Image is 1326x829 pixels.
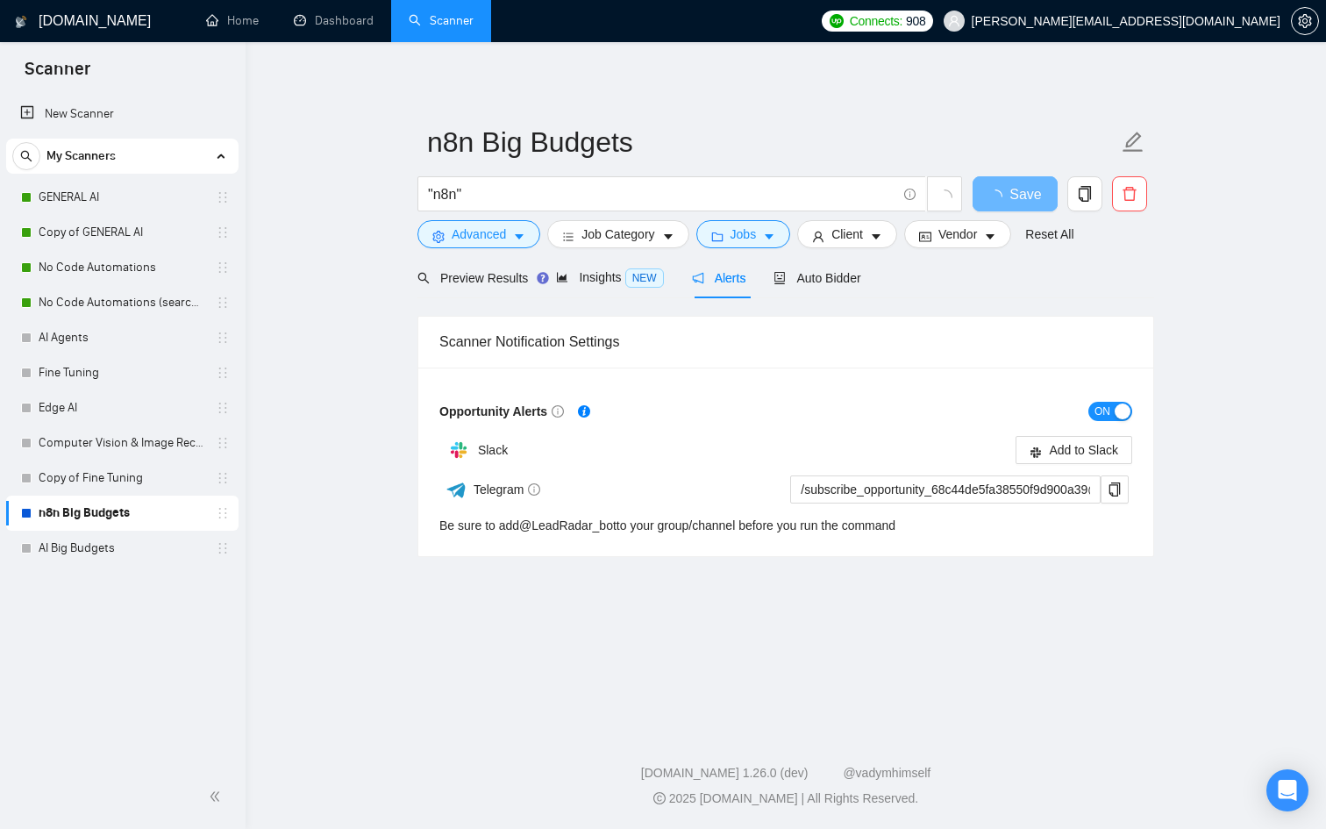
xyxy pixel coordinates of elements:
span: Client [831,225,863,244]
span: slack [1030,445,1042,458]
span: idcard [919,230,931,243]
button: userClientcaret-down [797,220,897,248]
span: holder [216,471,230,485]
span: Jobs [731,225,757,244]
a: Copy of Fine Tuning [39,461,205,496]
span: ON [1094,402,1110,421]
span: Scanner [11,56,104,93]
a: Copy of GENERAL AI [39,215,205,250]
span: edit [1122,131,1144,154]
a: Edge AI [39,390,205,425]
span: caret-down [984,230,996,243]
span: setting [1292,14,1318,28]
span: holder [216,296,230,310]
a: GENERAL AI [39,180,205,215]
span: loading [988,189,1009,204]
a: homeHome [206,13,259,28]
span: Job Category [581,225,654,244]
a: New Scanner [20,96,225,132]
button: setting [1291,7,1319,35]
a: @LeadRadar_bot [519,518,617,532]
span: user [948,15,960,27]
span: Save [1009,183,1041,205]
a: setting [1291,14,1319,28]
li: My Scanners [6,139,239,566]
span: holder [216,331,230,345]
button: delete [1112,176,1147,211]
button: search [12,142,40,170]
a: n8n Big Budgets [39,496,205,531]
span: caret-down [870,230,882,243]
div: Scanner Notification Settings [439,317,1132,367]
span: info-circle [904,189,916,200]
span: Slack [478,443,508,457]
div: Be sure to add to your group/channel before you run the command [439,516,895,535]
a: @vadymhimself [843,766,930,780]
a: dashboardDashboard [294,13,374,28]
a: Computer Vision & Image Recognition [39,425,205,461]
li: New Scanner [6,96,239,132]
span: caret-down [662,230,674,243]
span: Insights [556,270,663,284]
span: holder [216,506,230,520]
span: holder [216,541,230,555]
a: searchScanner [409,13,474,28]
span: Add to Slack [1049,440,1118,460]
a: Fine Tuning [39,355,205,390]
input: Scanner name... [427,120,1118,164]
span: holder [216,190,230,204]
div: Open Intercom Messenger [1266,769,1308,811]
button: idcardVendorcaret-down [904,220,1011,248]
span: copy [1101,482,1128,497]
span: holder [216,225,230,239]
span: copyright [653,792,666,804]
span: notification [692,272,704,284]
button: slackAdd to Slack [1016,436,1132,464]
a: Reset All [1025,225,1073,244]
img: logo [15,8,27,36]
span: holder [216,436,230,450]
span: holder [216,401,230,415]
button: Save [973,176,1058,211]
span: double-left [209,788,226,805]
span: area-chart [556,271,568,283]
div: 2025 [DOMAIN_NAME] | All Rights Reserved. [260,790,1312,808]
div: Tooltip anchor [576,404,592,419]
a: No Code Automations [39,250,205,285]
div: Tooltip anchor [535,270,551,286]
span: loading [937,189,952,205]
img: hpQkSZIkSZIkSZIkSZIkSZIkSZIkSZIkSZIkSZIkSZIkSZIkSZIkSZIkSZIkSZIkSZIkSZIkSZIkSZIkSZIkSZIkSZIkSZIkS... [441,432,476,468]
span: user [812,230,824,243]
span: NEW [625,268,664,288]
img: upwork-logo.png [830,14,844,28]
span: copy [1068,186,1101,202]
span: search [417,272,430,284]
span: 908 [906,11,925,31]
span: setting [432,230,445,243]
button: folderJobscaret-down [696,220,791,248]
button: barsJob Categorycaret-down [547,220,688,248]
span: Advanced [452,225,506,244]
span: bars [562,230,574,243]
span: Opportunity Alerts [439,404,564,418]
span: caret-down [763,230,775,243]
span: Preview Results [417,271,528,285]
a: AI Agents [39,320,205,355]
span: search [13,150,39,162]
button: settingAdvancedcaret-down [417,220,540,248]
span: Alerts [692,271,746,285]
span: Auto Bidder [773,271,860,285]
span: Vendor [938,225,977,244]
span: holder [216,261,230,275]
span: info-circle [528,483,540,496]
span: delete [1113,186,1146,202]
span: caret-down [513,230,525,243]
span: My Scanners [46,139,116,174]
a: No Code Automations (search only in Tites) [39,285,205,320]
img: ww3wtPAAAAAElFTkSuQmCC [446,479,467,501]
button: copy [1101,475,1129,504]
span: holder [216,366,230,380]
a: [DOMAIN_NAME] 1.26.0 (dev) [641,766,809,780]
span: folder [711,230,724,243]
button: copy [1067,176,1102,211]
